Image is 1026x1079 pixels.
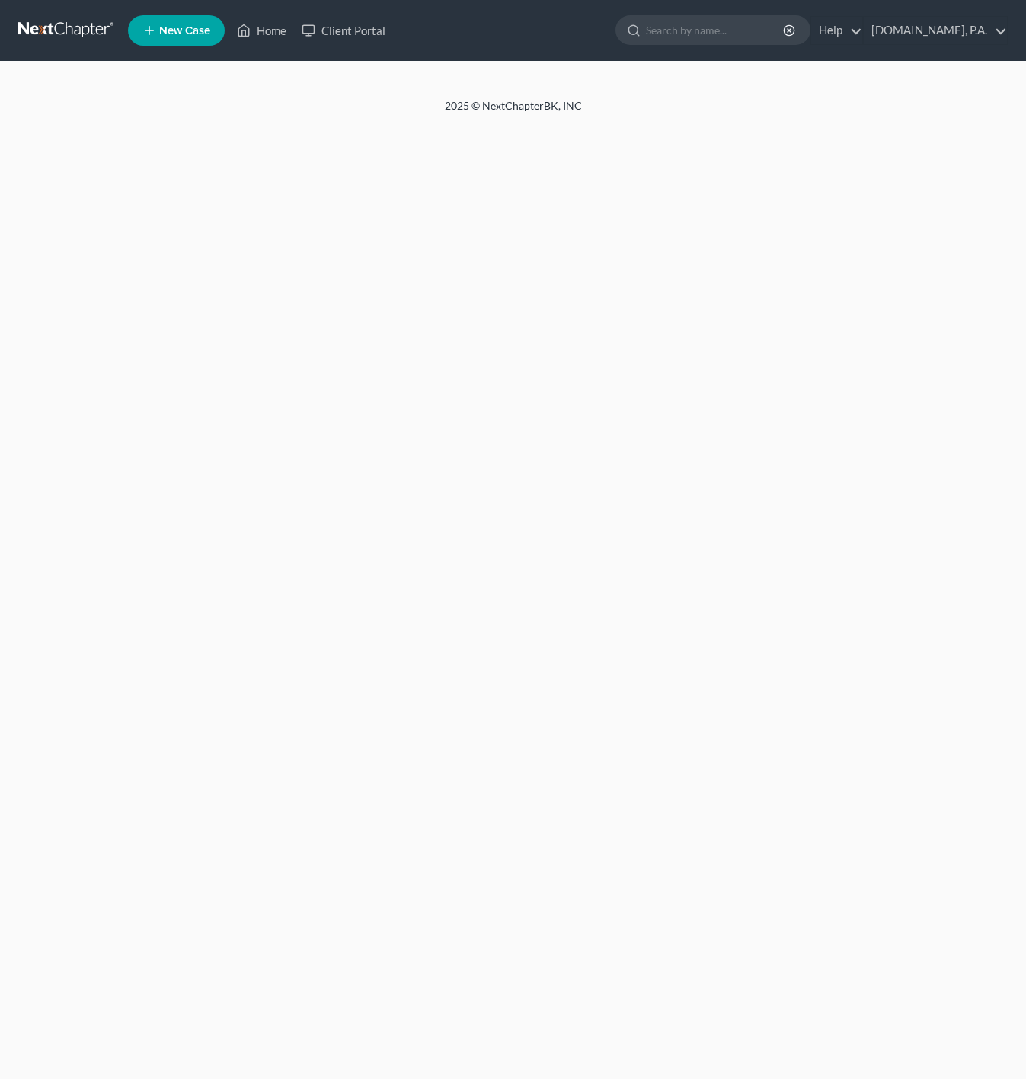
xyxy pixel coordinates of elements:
input: Search by name... [646,16,785,44]
div: 2025 © NextChapterBK, INC [79,98,948,126]
a: Home [229,17,294,44]
a: [DOMAIN_NAME], P.A. [864,17,1007,44]
a: Client Portal [294,17,393,44]
span: New Case [159,25,210,37]
a: Help [811,17,862,44]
